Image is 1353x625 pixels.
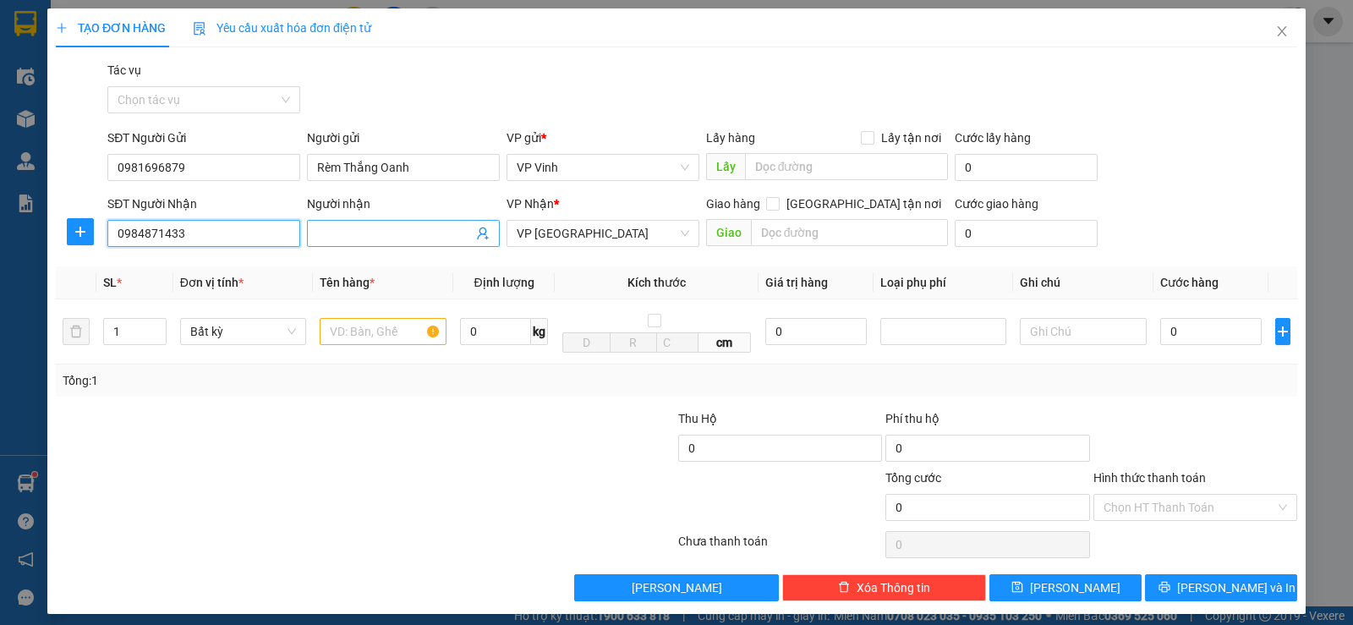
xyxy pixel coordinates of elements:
span: Lấy hàng [706,131,755,145]
button: plus [1275,318,1290,345]
div: VP gửi [507,129,699,147]
span: [PERSON_NAME] [1030,578,1120,597]
button: delete [63,318,90,345]
button: [PERSON_NAME] [574,574,778,601]
span: Giao hàng [706,197,760,211]
input: Dọc đường [745,153,949,180]
span: VP Đà Nẵng [517,221,689,246]
div: Chưa thanh toán [676,532,884,562]
button: plus [67,218,94,245]
span: plus [56,22,68,34]
img: icon [193,22,206,36]
span: save [1011,581,1023,595]
span: delete [838,581,850,595]
input: Ghi Chú [1020,318,1147,345]
span: Tên hàng [320,276,375,289]
div: Phí thu hộ [885,409,1089,435]
div: Người nhận [307,195,500,213]
input: C [656,332,699,353]
span: Bất kỳ [190,319,297,344]
span: VP Nhận [507,197,554,211]
input: 0 [765,318,867,345]
span: [PERSON_NAME] [632,578,722,597]
span: TẠO ĐƠN HÀNG [56,21,166,35]
span: kg [531,318,548,345]
label: Cước giao hàng [955,197,1038,211]
strong: PHIẾU GỬI HÀNG [65,123,151,160]
input: VD: Bàn, Ghế [320,318,446,345]
span: user-add [476,227,490,240]
span: [GEOGRAPHIC_DATA] tận nơi [780,195,948,213]
span: Yêu cầu xuất hóa đơn điện tử [193,21,371,35]
button: save[PERSON_NAME] [989,574,1142,601]
input: D [562,332,610,353]
label: Tác vụ [107,63,141,77]
strong: HÃNG XE HẢI HOÀNG GIA [54,17,161,53]
span: Đơn vị tính [180,276,244,289]
button: printer[PERSON_NAME] và In [1145,574,1297,601]
th: Ghi chú [1013,266,1153,299]
span: plus [68,225,93,238]
th: Loại phụ phí [874,266,1014,299]
span: Cước hàng [1160,276,1219,289]
input: Cước lấy hàng [955,154,1098,181]
div: Người gửi [307,129,500,147]
span: Tổng cước [885,471,941,485]
span: Giao [706,219,751,246]
span: Kích thước [627,276,686,289]
label: Hình thức thanh toán [1093,471,1206,485]
input: R [610,332,657,353]
span: [PERSON_NAME] và In [1177,578,1295,597]
input: Dọc đường [751,219,949,246]
div: SĐT Người Gửi [107,129,300,147]
button: Close [1258,8,1306,56]
img: logo [9,70,38,154]
span: close [1275,25,1289,38]
span: Giá trị hàng [765,276,828,289]
span: Định lượng [474,276,534,289]
span: Lấy [706,153,745,180]
button: deleteXóa Thông tin [782,574,986,601]
span: VP Vinh [517,155,689,180]
span: SL [103,276,117,289]
input: Cước giao hàng [955,220,1098,247]
span: Thu Hộ [678,412,717,425]
span: 24 [PERSON_NAME] - Vinh - [GEOGRAPHIC_DATA] [41,57,164,101]
div: Tổng: 1 [63,371,523,390]
label: Cước lấy hàng [955,131,1031,145]
span: plus [1276,325,1290,338]
div: SĐT Người Nhận [107,195,300,213]
span: Lấy tận nơi [874,129,948,147]
span: cm [698,332,751,353]
span: printer [1159,581,1170,595]
span: Xóa Thông tin [857,578,930,597]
